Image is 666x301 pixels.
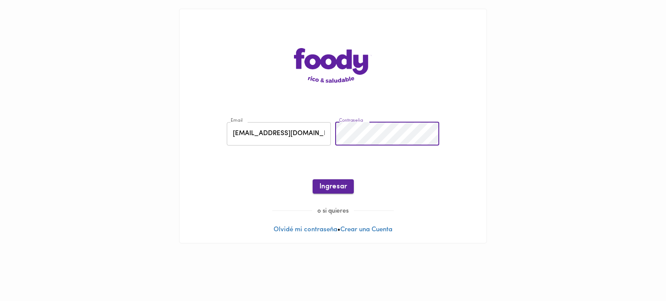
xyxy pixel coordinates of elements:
[274,227,337,233] a: Olvidé mi contraseña
[180,9,486,243] div: •
[312,208,354,214] span: o si quieres
[294,48,372,83] img: logo-main-page.png
[616,251,657,292] iframe: Messagebird Livechat Widget
[340,227,392,233] a: Crear una Cuenta
[313,179,354,194] button: Ingresar
[227,122,331,146] input: pepitoperez@gmail.com
[320,183,347,191] span: Ingresar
